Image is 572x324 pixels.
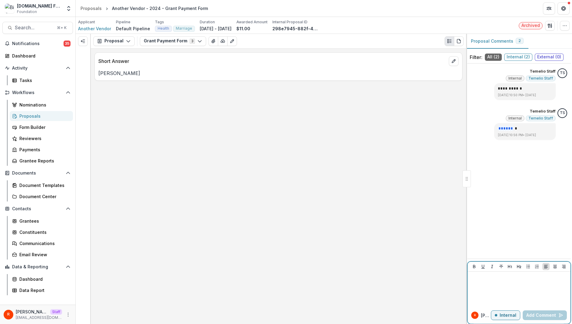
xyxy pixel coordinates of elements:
[10,191,73,201] a: Document Center
[227,36,237,46] button: Edit as form
[19,135,68,142] div: Reviewers
[19,287,68,293] div: Data Report
[15,25,53,31] span: Search...
[98,57,446,65] p: Short Answer
[528,76,553,80] span: Temelio Staff
[2,51,73,61] a: Dashboard
[17,9,37,15] span: Foundation
[491,310,520,320] button: Internal
[12,53,68,59] div: Dashboard
[19,113,68,119] div: Proposals
[2,63,73,73] button: Open Activity
[533,263,541,270] button: Ordered List
[2,22,73,34] button: Search...
[5,4,15,13] img: Bill.com Foundation
[112,5,208,11] div: Another Vendor - 2024 - Grant Payment Form
[19,102,68,108] div: Nominations
[19,77,68,83] div: Tasks
[524,263,532,270] button: Bullet List
[10,250,73,260] a: Email Review
[10,180,73,190] a: Document Templates
[19,229,68,235] div: Constituents
[10,227,73,237] a: Constituents
[471,263,478,270] button: Bold
[560,263,567,270] button: Align Right
[19,146,68,153] div: Payments
[16,315,62,320] p: [EMAIL_ADDRESS][DOMAIN_NAME]
[78,25,111,32] a: Another Vendor
[19,218,68,224] div: Grantees
[56,25,68,31] div: ⌘ + K
[50,309,62,315] p: Staff
[530,108,556,114] p: Temelio Staff
[2,204,73,214] button: Open Contacts
[12,90,63,95] span: Workflows
[10,156,73,166] a: Grantee Reports
[236,19,268,25] p: Awarded Amount
[64,41,71,47] span: 35
[78,19,95,25] p: Applicant
[7,313,10,316] div: Raj
[479,263,487,270] button: Underline
[560,71,565,75] div: Temelio Staff
[530,68,556,74] p: Temelio Staff
[19,158,68,164] div: Grantee Reports
[98,70,459,77] p: [PERSON_NAME]
[543,2,555,15] button: Partners
[504,54,532,61] span: Internal ( 2 )
[93,36,135,46] button: Proposal
[78,4,210,13] nav: breadcrumb
[535,54,564,61] span: External ( 0 )
[272,25,318,32] p: 298e7945-882f-47d4-8364-1986702a1224
[116,25,150,32] p: Default Pipeline
[19,193,68,200] div: Document Center
[200,25,232,32] p: [DATE] - [DATE]
[481,312,491,319] p: [PERSON_NAME]
[10,122,73,132] a: Form Builder
[542,263,550,270] button: Align Left
[10,238,73,248] a: Communications
[508,116,522,120] span: Internal
[209,36,218,46] button: View Attached Files
[19,240,68,247] div: Communications
[518,39,521,43] span: 2
[500,313,516,318] p: Internal
[19,251,68,258] div: Email Review
[12,41,64,46] span: Notifications
[10,133,73,143] a: Reviewers
[474,314,476,317] div: Raj
[498,93,552,97] p: [DATE] 10:50 PM • [DATE]
[236,25,250,32] p: $11.00
[12,264,63,270] span: Data & Reporting
[2,168,73,178] button: Open Documents
[272,19,307,25] p: Internal Proposal ID
[19,124,68,130] div: Form Builder
[10,216,73,226] a: Grantees
[551,263,559,270] button: Align Center
[454,36,464,46] button: PDF view
[81,5,102,11] div: Proposals
[560,111,565,115] div: Temelio Staff
[10,285,73,295] a: Data Report
[528,116,553,120] span: Temelio Staff
[10,75,73,85] a: Tasks
[64,311,72,318] button: More
[557,2,570,15] button: Get Help
[12,171,63,176] span: Documents
[10,145,73,155] a: Payments
[498,263,505,270] button: Strike
[498,133,552,137] p: [DATE] 10:56 PM • [DATE]
[16,309,48,315] p: [PERSON_NAME]
[521,23,540,28] span: Archived
[158,26,169,31] span: Health
[2,39,73,48] button: Notifications35
[155,19,164,25] p: Tags
[445,36,454,46] button: Plaintext view
[78,36,88,46] button: Expand left
[10,274,73,284] a: Dashboard
[10,100,73,110] a: Nominations
[140,36,206,46] button: Grant Payment Form3
[466,34,528,49] button: Proposal Comments
[485,54,502,61] span: All ( 2 )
